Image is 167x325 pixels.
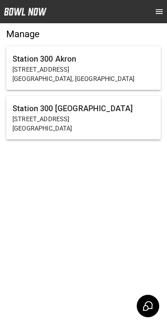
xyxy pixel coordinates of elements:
[12,115,155,124] p: [STREET_ADDRESS]
[12,53,155,65] h6: Station 300 Akron
[12,65,155,74] p: [STREET_ADDRESS]
[12,124,155,133] p: [GEOGRAPHIC_DATA]
[12,74,155,84] p: [GEOGRAPHIC_DATA], [GEOGRAPHIC_DATA]
[6,28,161,40] h5: Manage
[4,8,47,15] img: logo
[12,102,155,115] h6: Station 300 [GEOGRAPHIC_DATA]
[151,4,167,19] button: open drawer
